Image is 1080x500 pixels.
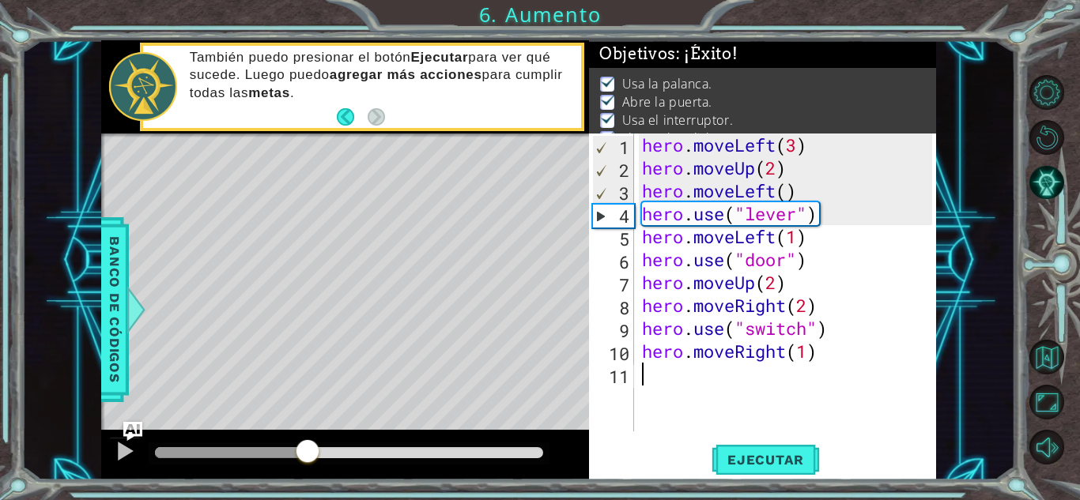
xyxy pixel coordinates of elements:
div: 3 [593,182,634,205]
strong: metas [248,85,290,100]
p: Abre la puerta. [622,93,712,111]
div: 5 [592,227,634,250]
p: Usa la palanca. [622,75,712,92]
strong: Ejecutar [411,50,469,65]
button: Back [337,108,368,126]
button: Ctrl + P: Pause [109,437,141,469]
p: Usa el interruptor. [622,111,733,129]
button: Opciones de nivel [1029,75,1064,110]
div: 2 [593,159,634,182]
div: 4 [593,205,634,227]
span: Banco de códigos [102,227,127,391]
img: Check mark for checkbox [600,75,616,88]
button: Shift+Enter: Ejecutar el código. [712,442,820,477]
div: 6 [592,250,634,273]
span: Objetivos [599,44,738,64]
button: Reiniciar nivel [1029,120,1064,155]
p: Llega a la salida. [622,130,720,147]
div: 8 [592,296,634,319]
button: Next [368,108,385,126]
a: Volver al mapa [1032,335,1080,380]
button: Pista IA [1029,165,1064,200]
img: Check mark for checkbox [600,111,616,124]
button: Volver al mapa [1029,340,1064,374]
div: 10 [592,342,634,365]
button: Sonido apagado [1029,430,1064,464]
button: Ask AI [123,422,142,441]
img: Check mark for checkbox [600,93,616,106]
div: 7 [592,273,634,296]
div: 1 [593,136,634,159]
span: : ¡Éxito! [676,44,738,63]
div: 9 [592,319,634,342]
button: Maximizar navegador [1029,385,1064,419]
div: 11 [592,365,634,388]
span: Ejecutar [712,452,820,468]
strong: agregar más acciones [330,67,482,82]
p: También puedo presionar el botón para ver qué sucede. Luego puedo para cumplir todas las . [190,49,570,101]
img: Check mark for checkbox [600,130,616,142]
